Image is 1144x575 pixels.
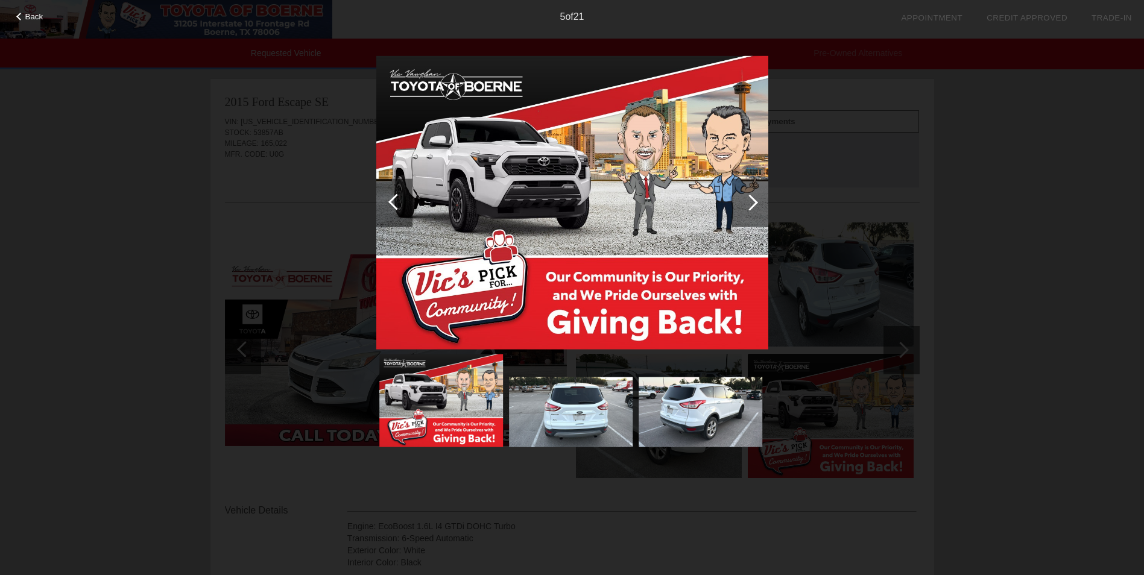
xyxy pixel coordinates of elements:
[1092,13,1132,22] a: Trade-In
[639,377,762,447] img: image.aspx
[574,11,584,22] span: 21
[987,13,1067,22] a: Credit Approved
[379,354,503,447] img: image.aspx
[560,11,565,22] span: 5
[901,13,962,22] a: Appointment
[509,377,633,447] img: image.aspx
[376,55,768,350] img: image.aspx
[25,12,43,21] span: Back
